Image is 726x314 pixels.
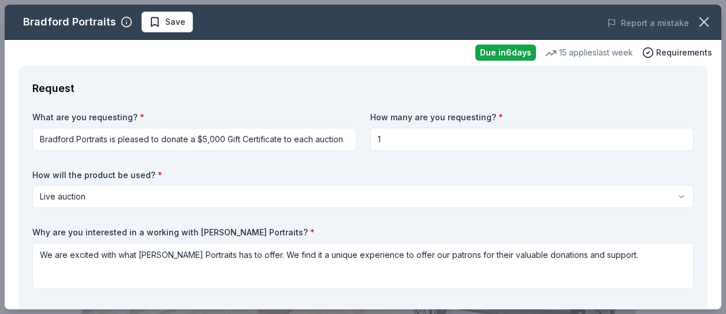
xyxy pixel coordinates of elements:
label: How many are you requesting? [370,112,694,123]
label: What are you requesting? [32,112,356,123]
label: How will the product be used? [32,169,694,181]
label: Why are you interested in a working with [PERSON_NAME] Portraits? [32,227,694,238]
button: Save [142,12,193,32]
span: Save [165,15,185,29]
textarea: We are excited with what [PERSON_NAME] Portraits has to offer. We find it a unique experience to ... [32,243,694,289]
button: Report a mistake [607,16,689,30]
div: Request [32,79,694,98]
div: 15 applies last week [545,46,633,60]
button: Requirements [642,46,712,60]
div: Due in 6 days [475,45,536,61]
div: Bradford Portraits [23,13,116,31]
span: Requirements [656,46,712,60]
